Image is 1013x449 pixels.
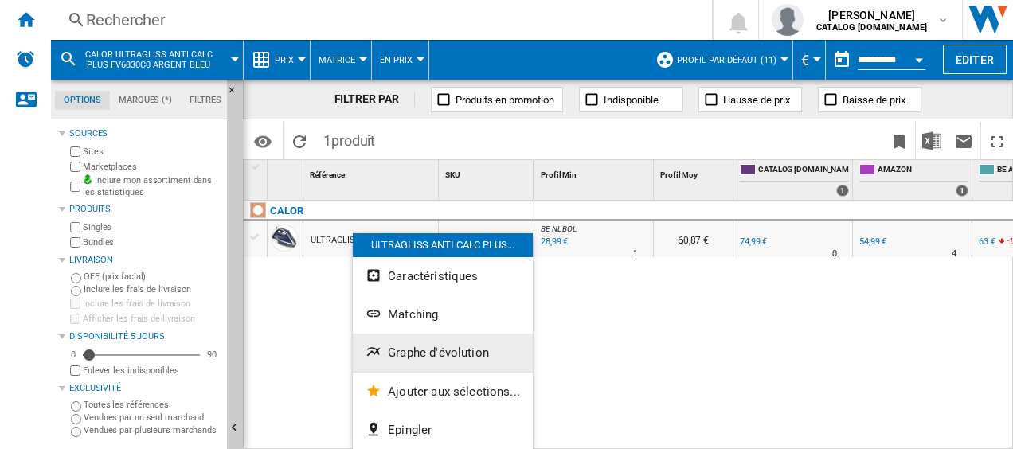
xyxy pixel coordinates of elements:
span: Matching [388,307,438,322]
button: Graphe d'évolution [353,334,533,372]
span: Ajouter aux sélections... [388,385,520,399]
button: Matching [353,295,533,334]
span: Epingler [388,423,432,437]
button: Epingler... [353,411,533,449]
button: Caractéristiques [353,257,533,295]
span: Graphe d'évolution [388,346,489,360]
div: ULTRAGLISS ANTI CALC PLUS... [353,233,533,257]
button: Ajouter aux sélections... [353,373,533,411]
span: Caractéristiques [388,269,478,283]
